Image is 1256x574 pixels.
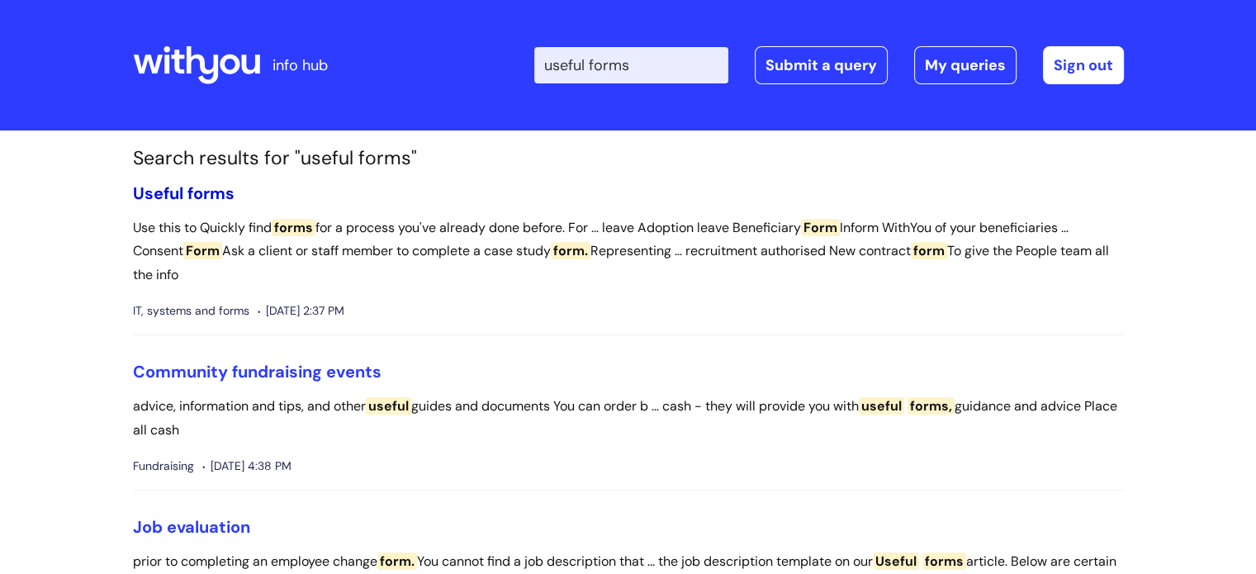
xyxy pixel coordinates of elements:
[258,301,344,321] span: [DATE] 2:37 PM
[534,47,728,83] input: Search
[133,216,1124,287] p: Use this to Quickly find for a process you've already done before. For ... leave Adoption leave B...
[133,395,1124,443] p: advice, information and tips, and other guides and documents You can order b ... cash - they will...
[202,456,291,477] span: [DATE] 4:38 PM
[377,553,417,570] span: form.
[183,242,222,259] span: Form
[859,397,904,415] span: useful
[133,516,250,538] a: Job evaluation
[133,183,183,204] span: Useful
[133,183,235,204] a: Useful forms
[922,553,966,570] span: forms
[873,553,919,570] span: Useful
[914,46,1017,84] a: My queries
[272,219,315,236] span: forms
[801,219,840,236] span: Form
[534,46,1124,84] div: | -
[551,242,590,259] span: form.
[366,397,411,415] span: useful
[133,301,249,321] span: IT, systems and forms
[187,183,235,204] span: forms
[133,456,194,477] span: Fundraising
[908,397,955,415] span: forms,
[755,46,888,84] a: Submit a query
[133,147,1124,170] h1: Search results for "useful forms"
[273,52,328,78] p: info hub
[133,361,382,382] a: Community fundraising events
[911,242,947,259] span: form
[1043,46,1124,84] a: Sign out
